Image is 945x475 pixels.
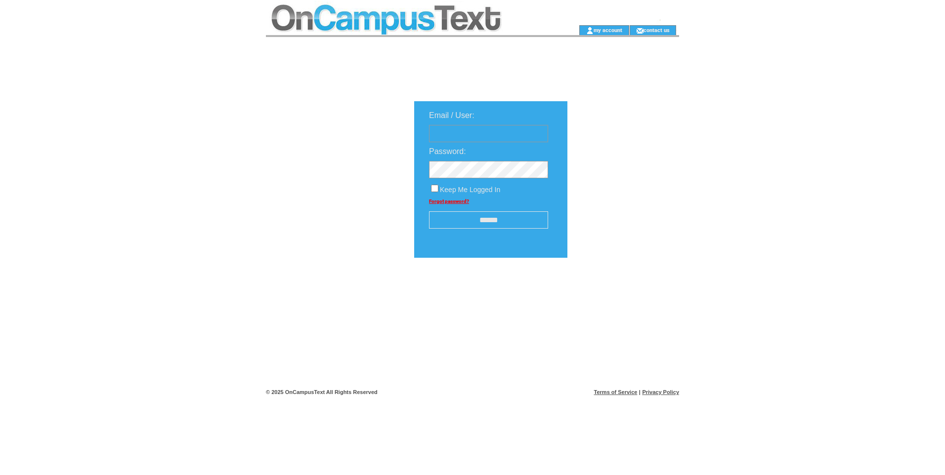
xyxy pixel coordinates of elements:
[586,27,594,35] img: account_icon.gif
[594,27,622,33] a: my account
[266,389,378,395] span: © 2025 OnCampusText All Rights Reserved
[596,282,645,295] img: transparent.png
[636,27,644,35] img: contact_us_icon.gif
[440,186,500,194] span: Keep Me Logged In
[429,198,469,204] a: Forgot password?
[594,389,638,395] a: Terms of Service
[644,27,670,33] a: contact us
[642,389,679,395] a: Privacy Policy
[429,147,466,156] span: Password:
[429,111,474,119] span: Email / User:
[639,389,641,395] span: |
